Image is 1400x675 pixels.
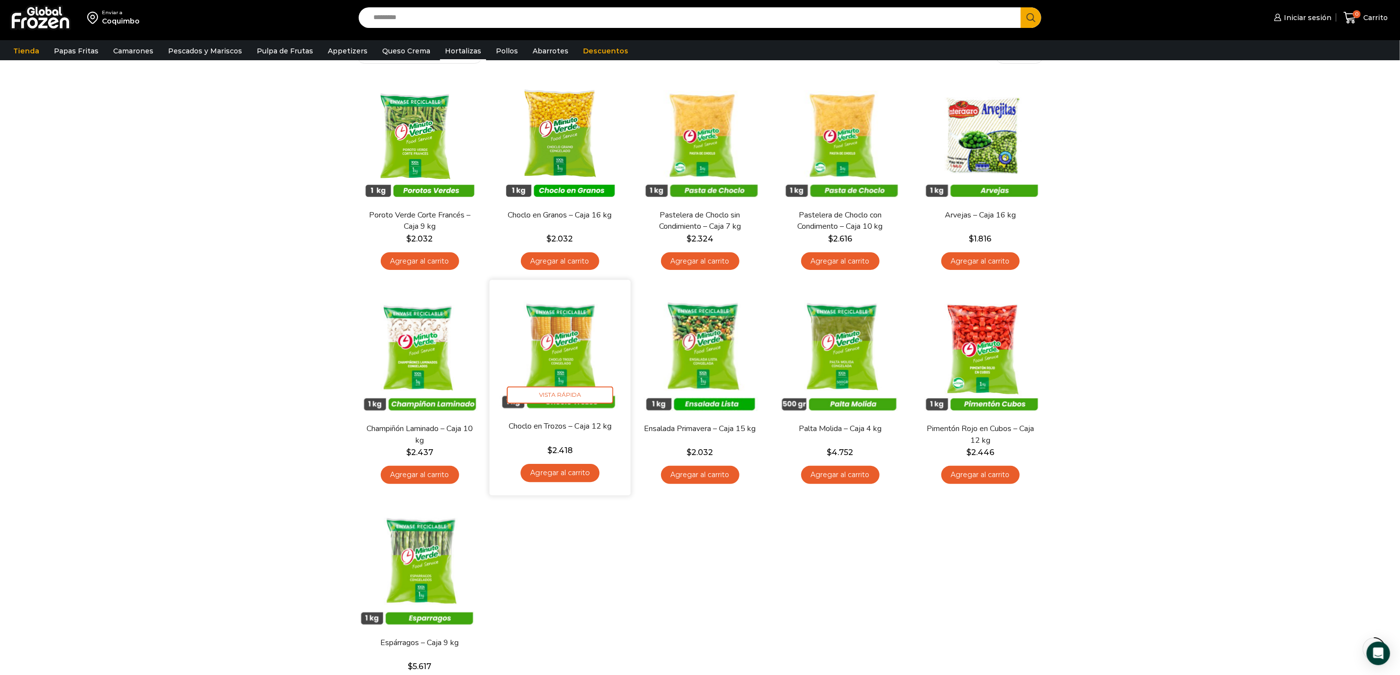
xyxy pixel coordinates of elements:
[828,234,852,243] bdi: 2.616
[661,252,739,270] a: Agregar al carrito: “Pastelera de Choclo sin Condimiento - Caja 7 kg”
[1272,8,1331,27] a: Iniciar sesión
[1353,10,1361,18] span: 0
[941,466,1020,484] a: Agregar al carrito: “Pimentón Rojo en Cubos - Caja 12 kg”
[1281,13,1331,23] span: Iniciar sesión
[163,42,247,60] a: Pescados y Mariscos
[408,662,413,671] span: $
[643,210,756,232] a: Pastelera de Choclo sin Condimiento – Caja 7 kg
[503,210,616,221] a: Choclo en Granos – Caja 16 kg
[547,234,552,243] span: $
[661,466,739,484] a: Agregar al carrito: “Ensalada Primavera - Caja 15 kg”
[521,252,599,270] a: Agregar al carrito: “Choclo en Granos - Caja 16 kg”
[252,42,318,60] a: Pulpa de Frutas
[828,234,833,243] span: $
[827,448,854,457] bdi: 4.752
[407,234,412,243] span: $
[784,423,896,434] a: Palta Molida – Caja 4 kg
[801,252,880,270] a: Agregar al carrito: “Pastelera de Choclo con Condimento - Caja 10 kg”
[520,464,599,482] a: Agregar al carrito: “Choclo en Trozos - Caja 12 kg”
[363,423,476,446] a: Champiñón Laminado – Caja 10 kg
[108,42,158,60] a: Camarones
[1021,7,1041,28] button: Search button
[102,9,140,16] div: Enviar a
[969,234,974,243] span: $
[406,448,411,457] span: $
[969,234,992,243] bdi: 1.816
[377,42,435,60] a: Queso Crema
[547,446,572,455] bdi: 2.418
[924,423,1036,446] a: Pimentón Rojo en Cubos – Caja 12 kg
[827,448,832,457] span: $
[1367,642,1390,665] div: Open Intercom Messenger
[407,234,433,243] bdi: 2.032
[547,446,552,455] span: $
[528,42,573,60] a: Abarrotes
[503,421,616,433] a: Choclo en Trozos – Caja 12 kg
[408,662,432,671] bdi: 5.617
[363,210,476,232] a: Poroto Verde Corte Francés – Caja 9 kg
[687,234,713,243] bdi: 2.324
[323,42,372,60] a: Appetizers
[924,210,1036,221] a: Arvejas – Caja 16 kg
[941,252,1020,270] a: Agregar al carrito: “Arvejas - Caja 16 kg”
[49,42,103,60] a: Papas Fritas
[1361,13,1388,23] span: Carrito
[966,448,971,457] span: $
[547,234,573,243] bdi: 2.032
[1341,6,1390,29] a: 0 Carrito
[578,42,633,60] a: Descuentos
[687,448,692,457] span: $
[406,448,433,457] bdi: 2.437
[381,466,459,484] a: Agregar al carrito: “Champiñón Laminado - Caja 10 kg”
[784,210,896,232] a: Pastelera de Choclo con Condimento – Caja 10 kg
[687,234,691,243] span: $
[643,423,756,434] a: Ensalada Primavera – Caja 15 kg
[102,16,140,26] div: Coquimbo
[381,252,459,270] a: Agregar al carrito: “Poroto Verde Corte Francés - Caja 9 kg”
[687,448,713,457] bdi: 2.032
[87,9,102,26] img: address-field-icon.svg
[8,42,44,60] a: Tienda
[440,42,486,60] a: Hortalizas
[507,386,613,404] span: Vista Rápida
[491,42,523,60] a: Pollos
[363,637,476,649] a: Espárragos – Caja 9 kg
[966,448,994,457] bdi: 2.446
[801,466,880,484] a: Agregar al carrito: “Palta Molida - Caja 4 kg”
